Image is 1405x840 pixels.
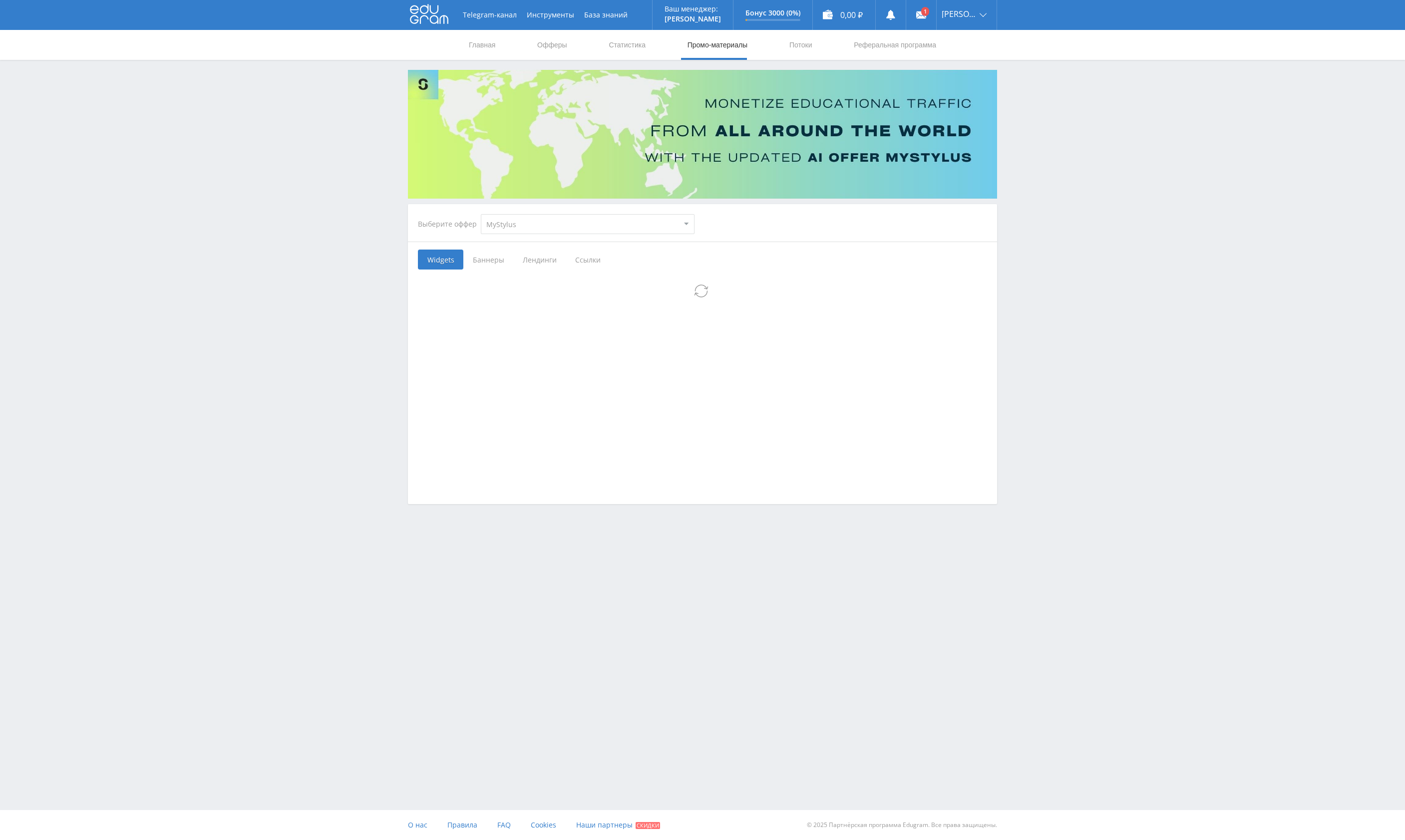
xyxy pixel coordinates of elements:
div: © 2025 Партнёрская программа Edugram. Все права защищены. [707,810,997,840]
img: Banner [408,70,997,199]
span: Наши партнеры [576,820,633,830]
span: Лендинги [513,250,566,270]
span: Скидки [636,822,660,829]
p: [PERSON_NAME] [665,15,721,23]
a: Главная [468,30,496,60]
a: Правила [447,810,477,840]
a: Промо-материалы [687,30,748,60]
span: Widgets [418,250,463,270]
a: Офферы [536,30,568,60]
p: Ваш менеджер: [665,5,721,13]
span: Правила [447,820,477,830]
p: Бонус 3000 (0%) [745,9,800,17]
span: [PERSON_NAME] [942,10,977,18]
a: Cookies [531,810,556,840]
a: Реферальная программа [853,30,937,60]
span: Ссылки [566,250,610,270]
a: FAQ [497,810,511,840]
a: О нас [408,810,427,840]
span: FAQ [497,820,511,830]
a: Статистика [608,30,647,60]
span: Баннеры [463,250,513,270]
div: Выберите оффер [418,220,481,228]
a: Потоки [788,30,813,60]
a: Наши партнеры Скидки [576,810,660,840]
span: О нас [408,820,427,830]
span: Cookies [531,820,556,830]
